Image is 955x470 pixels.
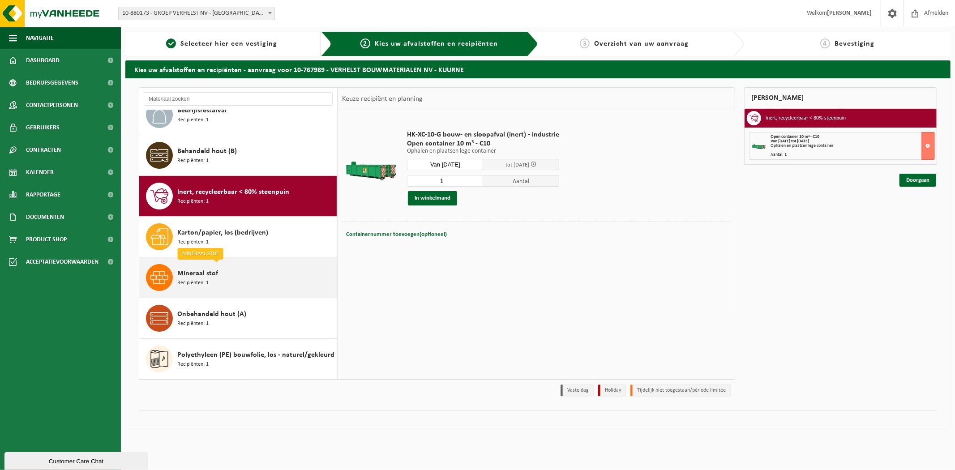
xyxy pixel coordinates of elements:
[139,339,337,379] button: Polyethyleen (PE) bouwfolie, los - naturel/gekleurd Recipiënten: 1
[345,228,448,241] button: Containernummer toevoegen(optioneel)
[139,94,337,135] button: Bedrijfsrestafval Recipiënten: 1
[177,227,268,238] span: Karton/papier, los (bedrijven)
[177,320,209,328] span: Recipiënten: 1
[630,385,731,397] li: Tijdelijk niet toegestaan/période limitée
[139,135,337,176] button: Behandeld hout (B) Recipiënten: 1
[407,130,559,139] span: HK-XC-10-G bouw- en sloopafval (inert) - industrie
[139,298,337,339] button: Onbehandeld hout (A) Recipiënten: 1
[407,159,483,170] input: Selecteer datum
[177,157,209,165] span: Recipiënten: 1
[580,38,590,48] span: 3
[177,146,237,157] span: Behandeld hout (B)
[125,60,951,78] h2: Kies uw afvalstoffen en recipiënten - aanvraag voor 10-767989 - VERHELST BOUWMATERIALEN NV - KUURNE
[26,206,64,228] span: Documenten
[407,139,559,148] span: Open container 10 m³ - C10
[177,116,209,124] span: Recipiënten: 1
[144,92,333,106] input: Materiaal zoeken
[594,40,689,47] span: Overzicht van uw aanvraag
[139,217,337,257] button: Karton/papier, los (bedrijven) Recipiënten: 1
[26,116,60,139] span: Gebruikers
[598,385,626,397] li: Holiday
[408,191,457,205] button: In winkelmand
[26,184,60,206] span: Rapportage
[360,38,370,48] span: 2
[177,309,246,320] span: Onbehandeld hout (A)
[177,279,209,287] span: Recipiënten: 1
[177,105,227,116] span: Bedrijfsrestafval
[899,174,936,187] a: Doorgaan
[119,7,274,20] span: 10-880173 - GROEP VERHELST NV - OOSTENDE
[177,350,334,360] span: Polyethyleen (PE) bouwfolie, los - naturel/gekleurd
[338,88,427,110] div: Keuze recipiënt en planning
[375,40,498,47] span: Kies uw afvalstoffen en recipiënten
[177,268,218,279] span: Mineraal stof
[118,7,275,20] span: 10-880173 - GROEP VERHELST NV - OOSTENDE
[26,27,54,49] span: Navigatie
[561,385,594,397] li: Vaste dag
[4,450,150,470] iframe: chat widget
[26,94,78,116] span: Contactpersonen
[771,144,934,148] div: Ophalen en plaatsen lege container
[177,187,289,197] span: Inert, recycleerbaar < 80% steenpuin
[505,162,529,168] span: tot [DATE]
[26,139,61,161] span: Contracten
[139,257,337,298] button: Mineraal stof Recipiënten: 1
[177,360,209,369] span: Recipiënten: 1
[139,176,337,217] button: Inert, recycleerbaar < 80% steenpuin Recipiënten: 1
[26,49,60,72] span: Dashboard
[177,238,209,247] span: Recipiënten: 1
[26,251,98,273] span: Acceptatievoorwaarden
[771,139,809,144] strong: Van [DATE] tot [DATE]
[180,40,277,47] span: Selecteer hier een vestiging
[766,111,846,125] h3: Inert, recycleerbaar < 80% steenpuin
[26,72,78,94] span: Bedrijfsgegevens
[346,231,447,237] span: Containernummer toevoegen(optioneel)
[26,228,67,251] span: Product Shop
[835,40,874,47] span: Bevestiging
[407,148,559,154] p: Ophalen en plaatsen lege container
[771,153,934,157] div: Aantal: 1
[771,134,819,139] span: Open container 10 m³ - C10
[26,161,54,184] span: Kalender
[130,38,314,49] a: 1Selecteer hier een vestiging
[827,10,872,17] strong: [PERSON_NAME]
[166,38,176,48] span: 1
[483,175,559,187] span: Aantal
[744,87,937,109] div: [PERSON_NAME]
[177,197,209,206] span: Recipiënten: 1
[820,38,830,48] span: 4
